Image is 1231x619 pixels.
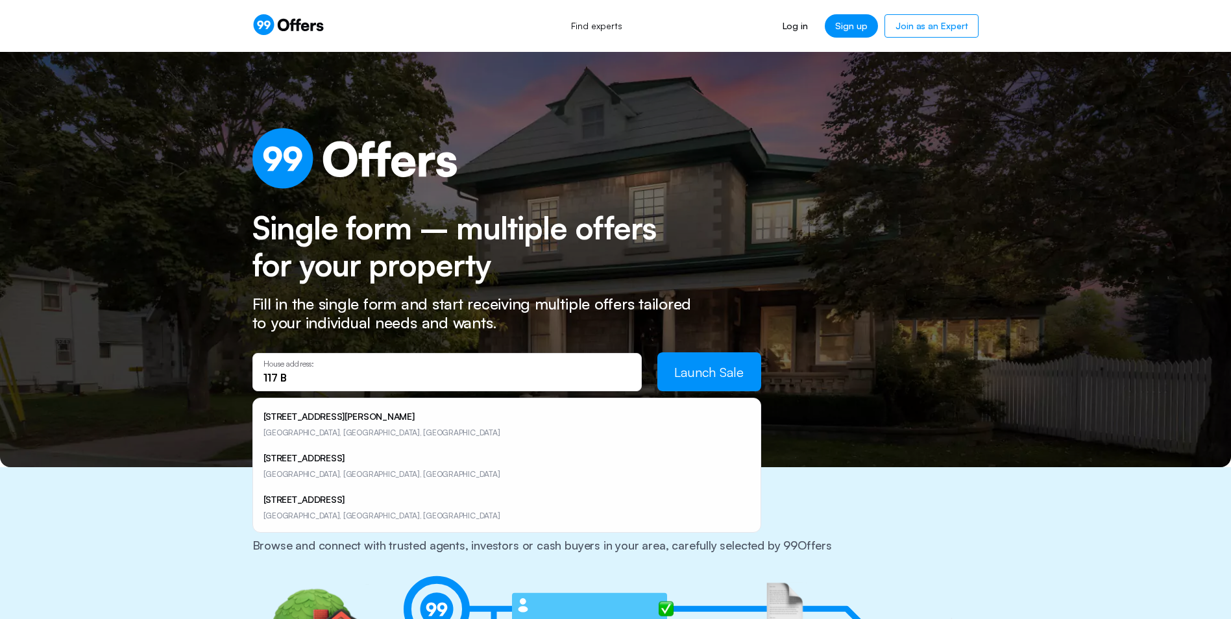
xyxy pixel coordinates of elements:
span: [GEOGRAPHIC_DATA], [GEOGRAPHIC_DATA], [GEOGRAPHIC_DATA] [263,469,500,479]
a: Log in [772,14,818,38]
span: [GEOGRAPHIC_DATA], [GEOGRAPHIC_DATA], [GEOGRAPHIC_DATA] [263,428,500,437]
li: [STREET_ADDRESS] [258,445,755,487]
span: Launch Sale [674,364,744,380]
span: [GEOGRAPHIC_DATA], [GEOGRAPHIC_DATA], [GEOGRAPHIC_DATA] [263,511,500,520]
p: Fill in the single form and start receiving multiple offers tailored to your individual needs and... [252,295,707,332]
a: Sign up [825,14,878,38]
button: Launch Sale [657,352,761,391]
input: Enter address... [263,370,631,385]
p: House address: [263,359,631,369]
h3: Browse and connect with trusted agents, investors or cash buyers in your area, carefully selected... [252,539,979,574]
li: [STREET_ADDRESS] [258,487,755,528]
li: [STREET_ADDRESS][PERSON_NAME] [258,404,755,445]
a: Find experts [557,12,637,40]
h2: Single form – multiple offers for your property [252,210,684,284]
a: Join as an Expert [884,14,979,38]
